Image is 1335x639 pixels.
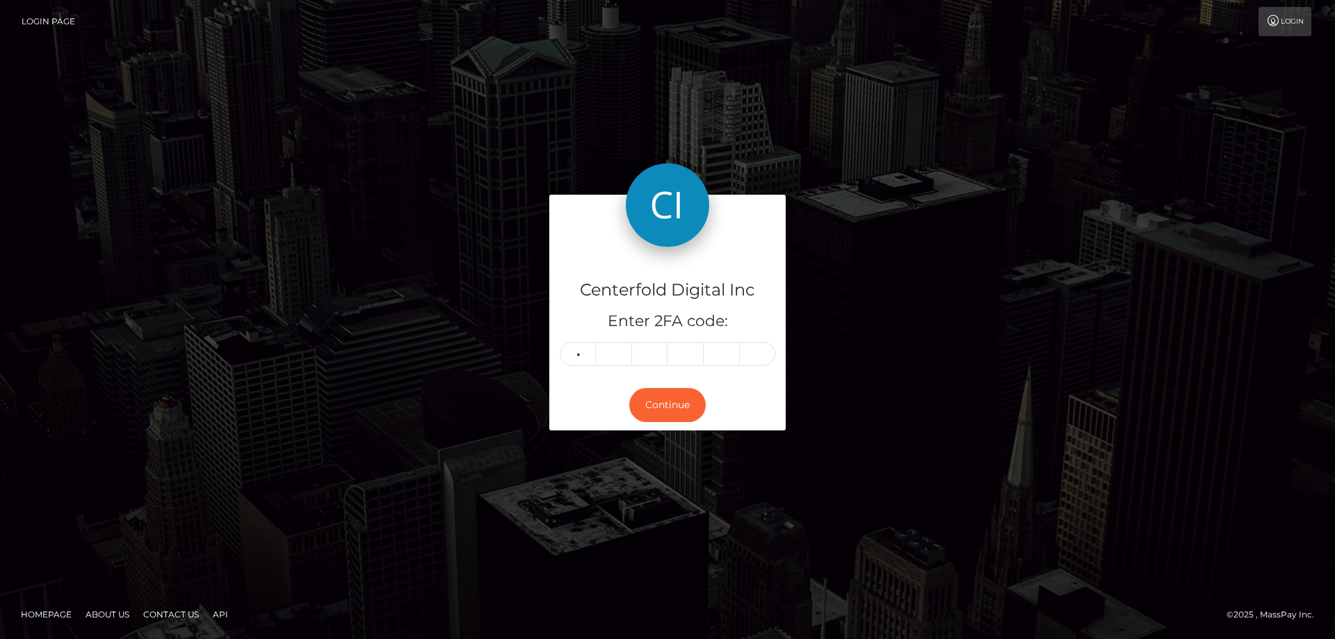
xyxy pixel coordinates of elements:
[22,7,75,36] a: Login Page
[138,604,204,625] a: Contact Us
[1259,7,1311,36] a: Login
[80,604,135,625] a: About Us
[629,388,706,422] button: Continue
[15,604,77,625] a: Homepage
[560,311,775,332] h5: Enter 2FA code:
[560,278,775,302] h4: Centerfold Digital Inc
[1227,607,1325,622] div: © 2025 , MassPay Inc.
[626,163,709,247] img: Centerfold Digital Inc
[207,604,234,625] a: API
